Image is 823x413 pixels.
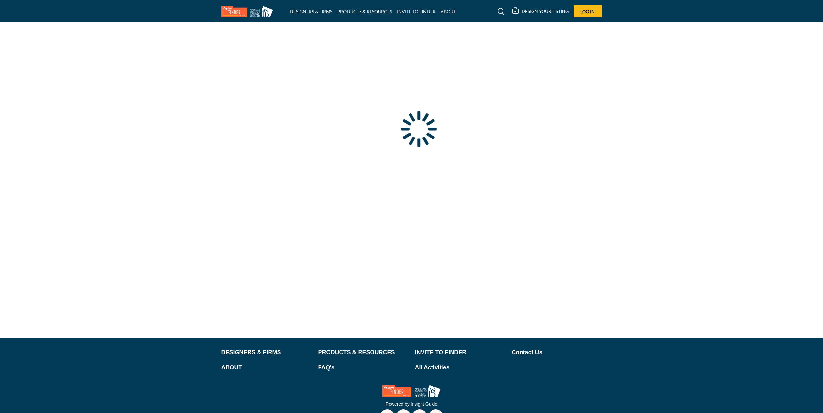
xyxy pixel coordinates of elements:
[290,9,332,14] a: DESIGNERS & FIRMS
[492,6,509,17] a: Search
[580,9,595,14] span: Log In
[221,6,276,17] img: Site Logo
[574,5,602,17] button: Log In
[386,401,437,407] a: Powered by Insight Guide
[221,348,311,357] a: DESIGNERS & FIRMS
[382,385,441,397] img: No Site Logo
[221,363,311,372] a: ABOUT
[512,348,602,357] a: Contact Us
[415,348,505,357] a: INVITE TO FINDER
[441,9,456,14] a: ABOUT
[337,9,392,14] a: PRODUCTS & RESOURCES
[318,363,408,372] a: FAQ's
[522,8,569,14] h5: DESIGN YOUR LISTING
[318,348,408,357] a: PRODUCTS & RESOURCES
[397,9,436,14] a: INVITE TO FINDER
[415,363,505,372] a: All Activities
[512,8,569,15] div: DESIGN YOUR LISTING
